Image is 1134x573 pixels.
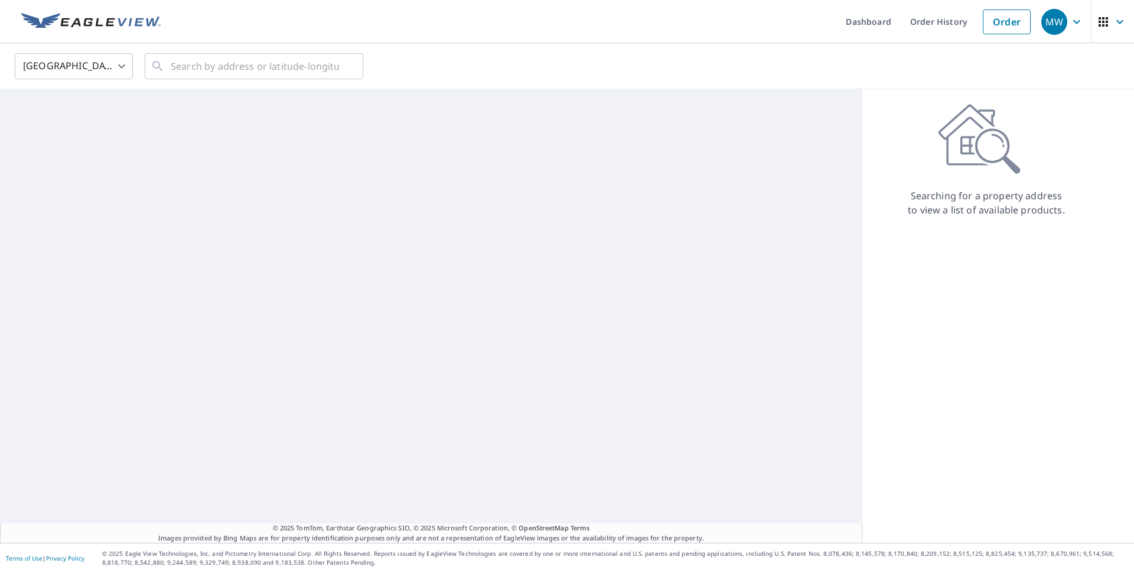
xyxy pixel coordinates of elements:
[171,50,339,83] input: Search by address or latitude-longitude
[983,9,1031,34] a: Order
[46,554,84,562] a: Privacy Policy
[519,523,568,532] a: OpenStreetMap
[6,554,43,562] a: Terms of Use
[102,549,1128,567] p: © 2025 Eagle View Technologies, Inc. and Pictometry International Corp. All Rights Reserved. Repo...
[21,13,161,31] img: EV Logo
[571,523,590,532] a: Terms
[15,50,133,83] div: [GEOGRAPHIC_DATA]
[273,523,590,533] span: © 2025 TomTom, Earthstar Geographics SIO, © 2025 Microsoft Corporation, ©
[1041,9,1067,35] div: MW
[6,555,84,562] p: |
[907,189,1065,217] p: Searching for a property address to view a list of available products.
